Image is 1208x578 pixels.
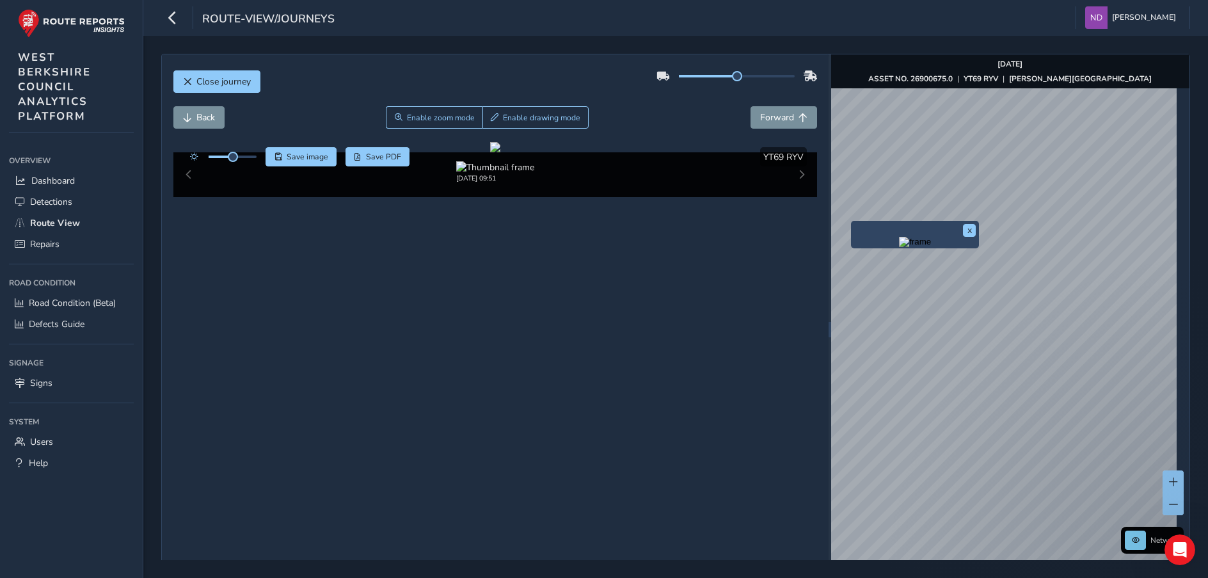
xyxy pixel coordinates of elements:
button: Close journey [173,70,260,93]
button: Draw [482,106,589,129]
img: Thumbnail frame [456,161,534,173]
div: Signage [9,353,134,373]
span: Users [30,436,53,448]
strong: ASSET NO. 26900675.0 [868,74,953,84]
iframe: Intercom live chat [1164,534,1195,565]
strong: [PERSON_NAME][GEOGRAPHIC_DATA] [1009,74,1152,84]
div: | | [868,74,1152,84]
a: Road Condition (Beta) [9,293,134,314]
span: [PERSON_NAME] [1112,6,1176,29]
strong: [DATE] [997,59,1022,69]
img: diamond-layout [1085,6,1108,29]
span: Enable zoom mode [407,113,475,123]
a: Users [9,431,134,453]
button: Forward [751,106,817,129]
div: Road Condition [9,273,134,293]
span: Forward [760,111,794,124]
span: Save image [287,152,328,162]
span: Enable drawing mode [503,113,580,123]
span: Close journey [196,76,251,88]
button: [PERSON_NAME] [1085,6,1180,29]
a: Detections [9,191,134,213]
a: Dashboard [9,170,134,191]
div: [DATE] 09:51 [456,173,534,183]
img: frame [899,237,931,247]
button: Back [173,106,225,129]
span: Route View [30,217,80,229]
a: Signs [9,373,134,394]
button: x [963,224,976,237]
span: Save PDF [366,152,401,162]
a: Defects Guide [9,314,134,335]
div: System [9,412,134,431]
span: Detections [30,196,72,208]
button: Save [266,147,337,166]
div: Overview [9,151,134,170]
button: Zoom [386,106,482,129]
img: rr logo [18,9,125,38]
a: Help [9,453,134,474]
button: PDF [346,147,410,166]
span: Back [196,111,215,124]
span: Repairs [30,238,60,250]
span: YT69 RYV [763,151,804,163]
span: WEST BERKSHIRE COUNCIL ANALYTICS PLATFORM [18,50,91,124]
span: Road Condition (Beta) [29,297,116,309]
span: Signs [30,377,52,389]
span: Help [29,457,48,469]
span: Defects Guide [29,318,84,330]
span: route-view/journeys [202,11,335,29]
span: Dashboard [31,175,75,187]
a: Repairs [9,234,134,255]
a: Route View [9,213,134,234]
span: Network [1150,535,1180,545]
strong: YT69 RYV [964,74,998,84]
button: Preview frame [854,237,976,245]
